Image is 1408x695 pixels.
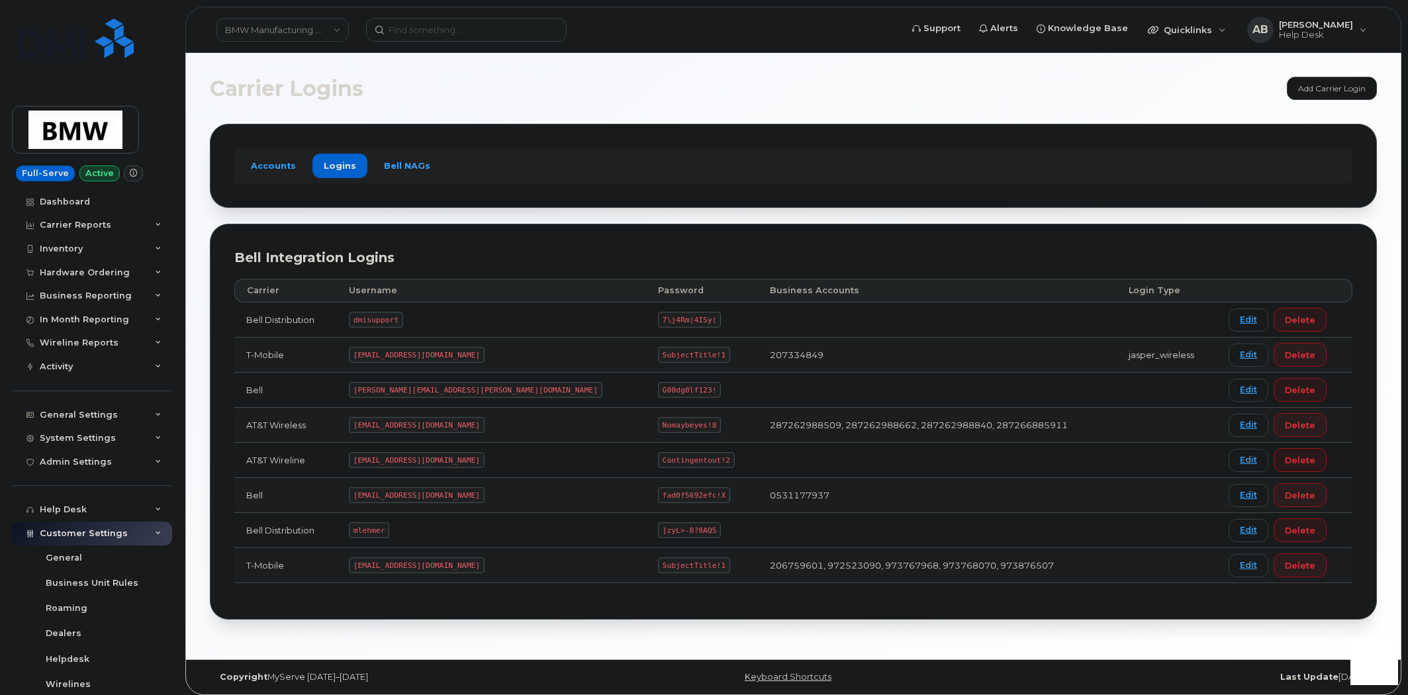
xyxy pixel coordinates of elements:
[1229,484,1268,507] a: Edit
[1229,554,1268,577] a: Edit
[658,312,721,328] code: 7\j4Rm|4ISy(
[234,373,337,408] td: Bell
[1274,413,1327,437] button: Delete
[234,302,337,338] td: Bell Distribution
[1274,378,1327,402] button: Delete
[312,154,367,177] a: Logins
[349,417,485,433] code: [EMAIL_ADDRESS][DOMAIN_NAME]
[220,672,267,682] strong: Copyright
[1285,419,1315,432] span: Delete
[349,557,485,573] code: [EMAIL_ADDRESS][DOMAIN_NAME]
[1229,519,1268,542] a: Edit
[1274,308,1327,332] button: Delete
[1280,672,1338,682] strong: Last Update
[1287,77,1377,100] a: Add Carrier Login
[658,417,721,433] code: Nomaybeyes!8
[1274,518,1327,542] button: Delete
[1350,637,1398,685] iframe: Messenger Launcher
[349,487,485,503] code: [EMAIL_ADDRESS][DOMAIN_NAME]
[234,513,337,548] td: Bell Distribution
[758,478,1117,513] td: 0531177937
[373,154,442,177] a: Bell NAGs
[658,522,721,538] code: ]zyL>-0?8AQ5
[234,443,337,478] td: AT&T Wireline
[758,279,1117,302] th: Business Accounts
[646,279,758,302] th: Password
[1274,553,1327,577] button: Delete
[234,279,337,302] th: Carrier
[1285,489,1315,502] span: Delete
[1274,483,1327,507] button: Delete
[337,279,646,302] th: Username
[1229,449,1268,472] a: Edit
[658,487,730,503] code: fad0f5692efc!X
[349,347,485,363] code: [EMAIL_ADDRESS][DOMAIN_NAME]
[658,347,730,363] code: SubjectTitle!1
[349,452,485,468] code: [EMAIL_ADDRESS][DOMAIN_NAME]
[349,382,602,398] code: [PERSON_NAME][EMAIL_ADDRESS][PERSON_NAME][DOMAIN_NAME]
[210,79,363,99] span: Carrier Logins
[758,408,1117,443] td: 287262988509, 287262988662, 287262988840, 287266885911
[758,548,1117,583] td: 206759601, 972523090, 973767968, 973768070, 973876507
[658,452,735,468] code: Contingentout!2
[1274,448,1327,472] button: Delete
[240,154,307,177] a: Accounts
[234,338,337,373] td: T-Mobile
[1285,384,1315,396] span: Delete
[1229,344,1268,367] a: Edit
[234,248,1352,267] div: Bell Integration Logins
[1229,308,1268,332] a: Edit
[1285,524,1315,537] span: Delete
[658,557,730,573] code: SubjectTitle!1
[210,672,599,682] div: MyServe [DATE]–[DATE]
[1285,454,1315,467] span: Delete
[758,338,1117,373] td: 207334849
[349,312,403,328] code: dmisupport
[1285,349,1315,361] span: Delete
[988,672,1377,682] div: [DATE]
[1229,379,1268,402] a: Edit
[745,672,831,682] a: Keyboard Shortcuts
[234,548,337,583] td: T-Mobile
[1229,414,1268,437] a: Edit
[1285,559,1315,572] span: Delete
[658,382,721,398] code: G00dg0lf123!
[1274,343,1327,367] button: Delete
[234,408,337,443] td: AT&T Wireless
[349,522,389,538] code: mlehmer
[1117,338,1217,373] td: jasper_wireless
[1117,279,1217,302] th: Login Type
[234,478,337,513] td: Bell
[1285,314,1315,326] span: Delete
